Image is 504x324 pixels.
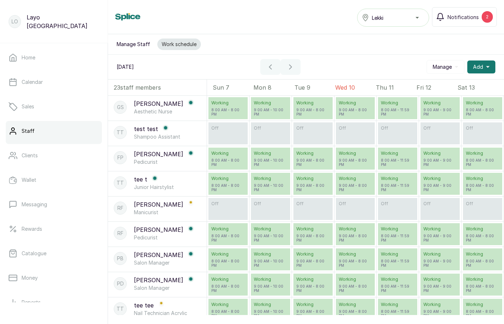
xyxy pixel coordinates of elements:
[339,309,372,318] p: 9:00 AM - 8:00 PM
[381,284,414,293] p: 8:00 AM - 11:59 PM
[22,250,46,257] p: Catalogue
[254,158,287,167] p: 9:00 AM - 10:00 PM
[134,284,194,292] p: Salon Manager
[473,63,483,71] span: Add
[254,226,287,232] p: Working
[339,100,372,106] p: Working
[466,125,499,131] p: off
[335,83,376,92] p: Wed 10
[22,201,47,208] p: Messaging
[27,13,99,30] p: Layo [GEOGRAPHIC_DATA]
[134,108,194,115] p: Aesthetic Nurse
[254,302,287,307] p: Working
[134,209,194,216] p: Manicurist
[254,276,287,282] p: Working
[134,259,194,266] p: Salon Manager
[296,276,330,282] p: Working
[22,176,36,184] p: Wallet
[381,158,414,167] p: 8:00 AM - 11:59 PM
[423,158,457,167] p: 9:00 AM - 9:00 PM
[211,309,245,318] p: 8:00 AM - 8:00 PM
[376,83,417,92] p: Thu 11
[6,194,102,215] a: Messaging
[357,9,429,27] button: Lekki
[381,251,414,257] p: Working
[117,204,123,212] p: RF
[22,225,42,233] p: Rewards
[466,201,499,207] p: off
[372,14,383,22] span: Lekki
[22,127,35,135] p: Staff
[254,234,287,242] p: 9:00 AM - 10:00 PM
[339,158,372,167] p: 9:00 AM - 8:00 PM
[381,150,414,156] p: Working
[22,299,41,306] p: Reports
[447,13,479,21] span: Notifications
[381,125,414,131] p: off
[296,150,330,156] p: Working
[6,243,102,264] a: Catalogue
[117,230,123,237] p: RF
[296,100,330,106] p: Working
[6,96,102,117] a: Sales
[339,125,372,131] p: off
[423,226,457,232] p: Working
[381,234,414,242] p: 8:00 AM - 11:59 PM
[211,302,245,307] p: Working
[423,125,457,131] p: off
[114,83,161,92] p: 23 staff members
[134,301,154,310] p: tee tee
[211,100,245,106] p: Working
[466,234,499,242] p: 8:00 AM - 8:00 PM
[466,100,499,106] p: Working
[157,39,201,50] button: Work schedule
[381,276,414,282] p: Working
[253,83,294,92] p: Mon 8
[417,83,457,92] p: Fri 12
[466,176,499,181] p: Working
[213,83,253,92] p: Sun 7
[134,150,183,158] p: [PERSON_NAME]
[466,158,499,167] p: 8:00 AM - 8:00 PM
[339,176,372,181] p: Working
[339,234,372,242] p: 9:00 AM - 8:00 PM
[134,310,187,317] p: Nail Technician Acrylic
[466,284,499,293] p: 8:00 AM - 8:00 PM
[466,150,499,156] p: Working
[433,63,452,71] span: Manage
[211,284,245,293] p: 8:00 AM - 8:00 PM
[254,183,287,192] p: 9:00 AM - 10:00 PM
[339,276,372,282] p: Working
[211,125,245,131] p: off
[466,309,499,318] p: 8:00 AM - 8:00 PM
[117,154,123,161] p: FP
[117,255,123,262] p: PB
[117,280,124,287] p: PD
[254,201,287,207] p: off
[423,176,457,181] p: Working
[339,150,372,156] p: Working
[296,302,330,307] p: Working
[466,183,499,192] p: 8:00 AM - 8:00 PM
[6,268,102,288] a: Money
[423,201,457,207] p: off
[467,60,495,73] button: Add
[117,129,124,136] p: TT
[211,158,245,167] p: 8:00 AM - 8:00 PM
[211,276,245,282] p: Working
[296,201,330,207] p: off
[339,251,372,257] p: Working
[339,302,372,307] p: Working
[423,150,457,156] p: Working
[134,158,194,166] p: Pedicurist
[254,150,287,156] p: Working
[423,108,457,116] p: 9:00 AM - 9:00 PM
[381,201,414,207] p: off
[6,145,102,166] a: Clients
[254,251,287,257] p: Working
[296,176,330,181] p: Working
[296,251,330,257] p: Working
[117,305,124,312] p: TT
[381,176,414,181] p: Working
[381,100,414,106] p: Working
